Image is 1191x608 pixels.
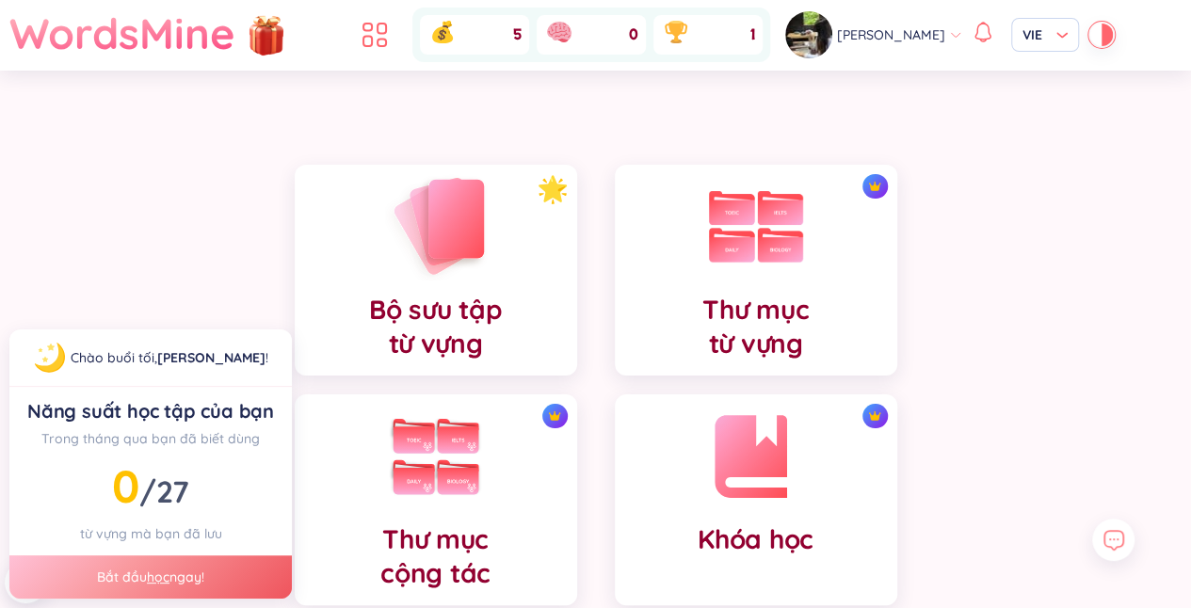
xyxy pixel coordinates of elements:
[24,523,277,544] div: từ vựng mà bạn đã lưu
[369,293,502,360] h4: Bộ sưu tập từ vựng
[868,409,881,423] img: crown icon
[276,165,596,376] a: Bộ sưu tậptừ vựng
[837,24,945,45] span: [PERSON_NAME]
[785,11,837,58] a: avatar
[24,428,277,449] div: Trong tháng qua bạn đã biết dùng
[276,394,596,605] a: crown iconThư mụccộng tác
[596,394,916,605] a: crown iconKhóa học
[596,165,916,376] a: crown iconThư mụctừ vựng
[112,457,139,514] span: 0
[71,347,268,368] div: !
[629,24,638,45] span: 0
[380,522,491,590] h4: Thư mục cộng tác
[139,472,189,510] span: /
[9,555,292,599] div: Bắt đầu ngay!
[147,568,169,585] a: học
[24,398,277,424] div: Năng suất học tập của bạn
[548,409,561,423] img: crown icon
[785,11,832,58] img: avatar
[156,472,189,510] span: 27
[1022,25,1068,44] span: VIE
[248,6,285,62] img: flashSalesIcon.a7f4f837.png
[750,24,755,45] span: 1
[71,349,157,366] span: Chào buổi tối ,
[702,293,809,360] h4: Thư mục từ vựng
[513,24,522,45] span: 5
[868,180,881,193] img: crown icon
[157,349,266,366] a: [PERSON_NAME]
[698,522,813,556] h4: Khóa học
